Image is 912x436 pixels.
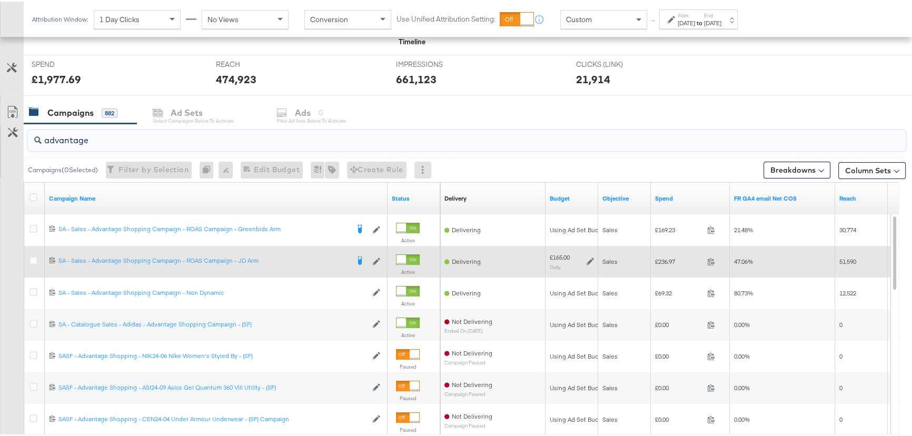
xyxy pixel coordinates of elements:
span: Sales [602,382,618,390]
span: Not Delivering [452,316,492,324]
div: SASF - Advantage Shopping - ASI24-09 Asics Gel Quantum 360 VIII Utility - (SF) [58,382,367,390]
span: £0.00 [655,319,703,327]
span: Not Delivering [452,348,492,355]
span: Not Delivering [452,411,492,419]
span: £169.23 [655,224,703,232]
div: Using Ad Set Budget [550,414,608,422]
div: Using Ad Set Budget [550,319,608,328]
div: Using Ad Set Budget [550,351,608,359]
div: 882 [102,107,117,116]
div: 661,123 [396,70,437,85]
span: 0 [839,382,842,390]
span: 0.00% [734,414,750,422]
span: Delivering [452,224,481,232]
a: The maximum amount you're willing to spend on your ads, on average each day or over the lifetime ... [550,193,594,201]
span: 21.48% [734,224,753,232]
sub: Campaign Paused [444,358,492,364]
span: Sales [602,256,618,264]
span: £0.00 [655,414,703,422]
label: Paused [396,393,420,400]
span: 30,774 [839,224,856,232]
a: Shows the current state of your Ad Campaign. [392,193,436,201]
span: 80.73% [734,288,753,295]
button: Breakdowns [764,160,830,177]
div: Using Ad Set Budget [550,288,608,296]
a: Your campaign name. [49,193,383,201]
a: Your campaign's objective. [602,193,647,201]
span: 0.00% [734,382,750,390]
span: Not Delivering [452,379,492,387]
div: SA - Sales - Advantage Shopping Campaign - Non Dynamic [58,287,367,295]
span: No Views [207,13,239,23]
span: Sales [602,224,618,232]
sub: Daily [550,262,561,269]
span: ↑ [648,18,658,22]
a: SA - Sales - Advantage Shopping Campaign - ROAS Campaign - Greenbids Arm [58,223,349,234]
div: £165.00 [550,252,570,260]
span: Conversion [310,13,348,23]
span: £69.32 [655,288,703,295]
span: 0 [839,351,842,359]
label: Paused [396,362,420,369]
div: £1,977.69 [32,70,81,85]
div: SA - Sales - Advantage Shopping Campaign - ROAS Campaign - JD Arm [58,255,349,263]
span: SPEND [32,58,111,68]
span: 0.00% [734,319,750,327]
div: [DATE] [704,17,721,26]
div: Campaigns [47,105,94,117]
strong: to [695,17,704,25]
div: SA - Catalogue Sales - Adidas - Advantage Shopping Campaign - (SF) [58,319,367,327]
a: SASF - Advantage Shopping - ASI24-09 Asics Gel Quantum 360 VIII Utility - (SF) [58,382,367,391]
span: £0.00 [655,382,703,390]
a: The number of people your ad was served to. [839,193,884,201]
div: 474,923 [216,70,256,85]
a: FR GA4 Net COS [734,193,831,201]
span: Sales [602,288,618,295]
label: Use Unified Attribution Setting: [396,13,495,23]
div: 21,914 [576,70,610,85]
span: Sales [602,351,618,359]
span: Sales [602,319,618,327]
div: Timeline [399,35,425,45]
div: Using Ad Set Budget [550,382,608,391]
label: Active [396,299,420,305]
span: 47.06% [734,256,753,264]
span: Delivering [452,288,481,295]
span: IMPRESSIONS [396,58,475,68]
span: 1 Day Clicks [100,13,140,23]
a: Reflects the ability of your Ad Campaign to achieve delivery based on ad states, schedule and bud... [444,193,467,201]
a: The total amount spent to date. [655,193,726,201]
sub: Campaign Paused [444,421,492,427]
a: SA - Sales - Advantage Shopping Campaign - ROAS Campaign - JD Arm [58,255,349,265]
label: Start: [678,11,695,17]
span: £0.00 [655,351,703,359]
span: REACH [216,58,295,68]
span: 0 [839,414,842,422]
a: SASF - Advantage Shopping - CEN24-04 Under Armour Underwear - (SF) Campaign [58,413,367,422]
span: Sales [602,414,618,422]
button: Column Sets [838,161,906,177]
span: 12,522 [839,288,856,295]
span: CLICKS (LINK) [576,58,655,68]
div: Using Ad Set Budget [550,224,608,233]
span: £236.97 [655,256,703,264]
div: Delivery [444,193,467,201]
label: End: [704,11,721,17]
a: SASF - Advantage Shopping - NIK24-06 Nike Women's Styled By - (SF) [58,350,367,359]
span: Custom [566,13,592,23]
span: 0 [839,319,842,327]
span: Delivering [452,256,481,264]
div: Attribution Window: [32,14,88,22]
div: [DATE] [678,17,695,26]
span: 0.00% [734,351,750,359]
span: 51,590 [839,256,856,264]
label: Active [396,267,420,274]
sub: ended on [DATE] [444,326,492,332]
a: SA - Catalogue Sales - Adidas - Advantage Shopping Campaign - (SF) [58,319,367,328]
label: Active [396,330,420,337]
input: Search Campaigns by Name, ID or Objective [42,124,826,145]
div: SA - Sales - Advantage Shopping Campaign - ROAS Campaign - Greenbids Arm [58,223,349,232]
label: Active [396,235,420,242]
